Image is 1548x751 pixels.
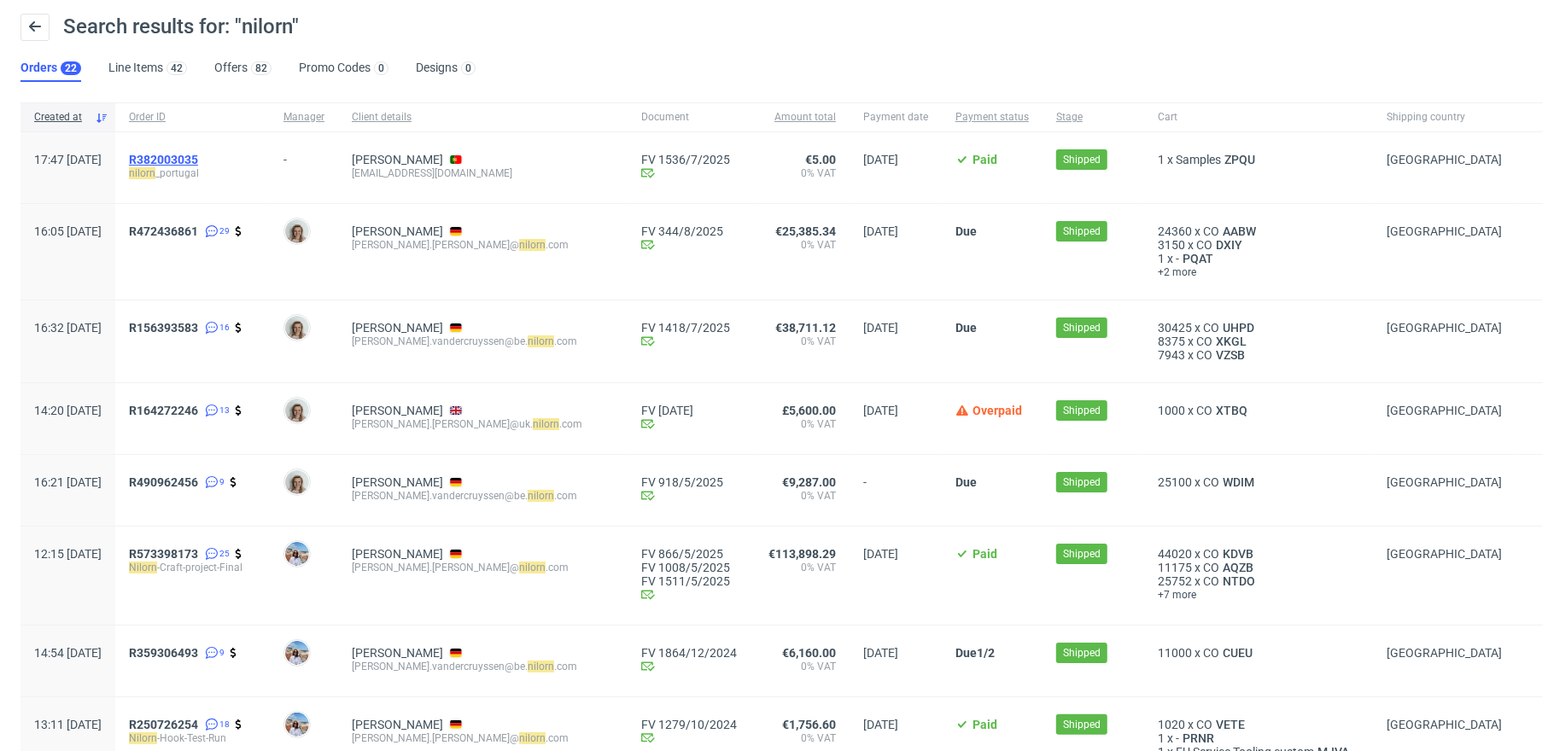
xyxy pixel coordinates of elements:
[285,219,309,243] img: Monika Poźniak
[1387,646,1502,660] span: [GEOGRAPHIC_DATA]
[1176,153,1221,166] span: Samples
[1063,403,1101,418] span: Shipped
[1387,547,1502,561] span: [GEOGRAPHIC_DATA]
[352,404,443,417] a: [PERSON_NAME]
[782,718,836,731] span: €1,756.60
[805,153,836,166] span: €5.00
[1203,547,1219,561] span: CO
[129,561,256,574] span: -Craft-project-Final
[528,335,554,347] mark: nilorn
[285,470,309,494] img: Monika Poźniak
[1387,153,1502,166] span: [GEOGRAPHIC_DATA]
[352,335,614,348] div: [PERSON_NAME].vandercruyssen@be. .com
[1212,404,1251,417] a: XTBQ
[63,15,299,38] span: Search results for: "nilorn"
[1158,252,1165,265] span: 1
[1219,475,1258,489] span: WDIM
[1158,238,1185,252] span: 3150
[129,646,198,660] span: R359306493
[352,731,614,745] div: [PERSON_NAME].[PERSON_NAME]@ .com
[352,489,614,503] div: [PERSON_NAME].vandercruyssen@be. .com
[1203,475,1219,489] span: CO
[285,713,309,736] img: Marta Kozłowska
[352,238,614,252] div: [PERSON_NAME].[PERSON_NAME]@ .com
[1063,645,1101,661] span: Shipped
[219,404,230,417] span: 13
[1158,588,1359,602] a: +7 more
[1196,238,1212,252] span: CO
[641,153,741,166] a: FV 1536/7/2025
[641,646,741,660] a: FV 1864/12/2024
[255,62,267,74] div: 82
[1203,561,1219,574] span: CO
[1158,731,1165,745] span: 1
[1219,547,1257,561] a: KDVB
[219,224,230,238] span: 29
[768,417,836,431] span: 0% VAT
[1063,474,1101,490] span: Shipped
[129,153,202,166] a: R382003035
[641,224,741,238] a: FV 344/8/2025
[129,732,157,744] mark: Nilorn
[352,547,443,561] a: [PERSON_NAME]
[768,547,836,561] span: €113,898.29
[863,404,898,417] span: [DATE]
[1176,731,1179,745] span: -
[641,718,741,731] a: FV 1279/10/2024
[378,62,384,74] div: 0
[955,475,977,489] span: Due
[1158,731,1359,745] div: x
[352,224,443,238] a: [PERSON_NAME]
[129,547,202,561] a: R573398173
[641,547,741,561] a: FV 866/5/2025
[782,646,836,660] span: €6,160.00
[1158,265,1359,279] a: +2 more
[863,153,898,166] span: [DATE]
[1179,252,1217,265] span: PQAT
[1196,335,1212,348] span: CO
[1203,646,1219,660] span: CO
[1212,238,1246,252] a: DXIY
[1219,561,1257,574] span: AQZB
[1158,321,1192,335] span: 30425
[202,718,230,731] a: 18
[214,55,272,82] a: Offers82
[1219,574,1259,588] span: NTDO
[1158,718,1359,731] div: x
[1219,321,1258,335] span: UHPD
[1212,335,1250,348] span: XKGL
[973,404,1022,417] span: Overpaid
[202,224,230,238] a: 29
[1221,153,1259,166] a: ZPQU
[977,646,995,660] span: 1/2
[1196,718,1212,731] span: CO
[863,321,898,335] span: [DATE]
[863,224,898,238] span: [DATE]
[1063,546,1101,562] span: Shipped
[352,475,443,489] a: [PERSON_NAME]
[1158,348,1185,362] span: 7943
[1179,731,1218,745] a: PRNR
[1158,561,1359,574] div: x
[129,110,256,125] span: Order ID
[1387,224,1502,238] span: [GEOGRAPHIC_DATA]
[1219,224,1259,238] a: AABW
[955,110,1029,125] span: Payment status
[34,547,102,561] span: 12:15 [DATE]
[129,547,198,561] span: R573398173
[1158,547,1359,561] div: x
[1158,238,1359,252] div: x
[129,562,157,573] mark: Nilorn
[129,166,256,180] span: _portugal
[955,321,977,335] span: Due
[1212,718,1248,731] a: VETE
[129,321,202,335] a: R156393583
[1158,110,1359,125] span: Cart
[1158,404,1185,417] span: 1000
[1212,348,1248,362] span: VZSB
[352,166,614,180] div: [EMAIL_ADDRESS][DOMAIN_NAME]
